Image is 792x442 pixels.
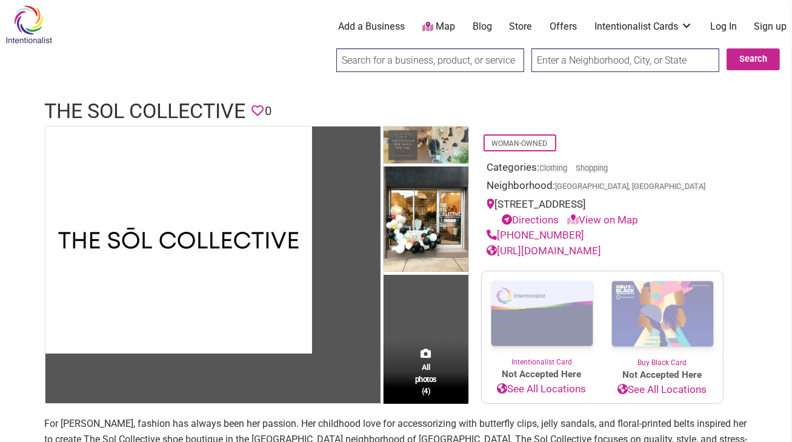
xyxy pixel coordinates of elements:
a: Shopping [576,163,608,173]
a: Clothing [540,163,568,173]
img: Intentionalist Card [482,271,602,357]
div: [STREET_ADDRESS] [487,197,717,228]
h1: The Sol Collective [45,97,246,126]
a: Directions [502,214,559,226]
a: [PHONE_NUMBER] [487,229,585,241]
button: Search [727,48,780,70]
input: Search for a business, product, or service [336,48,524,72]
span: All photos (4) [415,361,437,396]
span: 0 [265,102,272,120]
input: Enter a Neighborhood, City, or State [531,48,719,72]
a: See All Locations [482,381,602,397]
a: Sign up [754,20,787,33]
a: Buy Black Card [602,271,723,368]
a: Woman-Owned [492,139,548,148]
a: Intentionalist Card [482,271,602,368]
a: Intentionalist Cards [594,20,693,33]
span: [GEOGRAPHIC_DATA], [GEOGRAPHIC_DATA] [556,183,706,191]
a: Map [422,20,455,34]
a: Store [509,20,532,33]
a: Offers [550,20,577,33]
span: Not Accepted Here [482,368,602,381]
img: Buy Black Card [602,271,723,357]
a: [URL][DOMAIN_NAME] [487,245,602,257]
a: Log In [710,20,737,33]
div: Categories: [487,160,717,179]
a: See All Locations [602,382,723,398]
div: Neighborhood: [487,178,717,197]
a: View on Map [568,214,639,226]
span: Not Accepted Here [602,368,723,382]
a: Blog [473,20,492,33]
a: Add a Business [338,20,405,33]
